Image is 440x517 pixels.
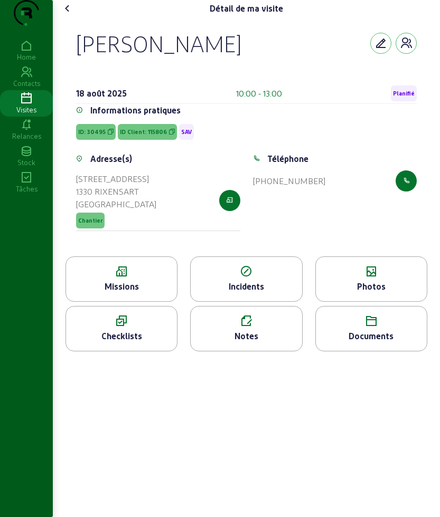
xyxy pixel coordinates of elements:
div: [PERSON_NAME] [76,30,241,57]
span: SAV [181,128,192,136]
div: Incidents [191,280,302,293]
div: Téléphone [267,152,308,165]
div: Photos [316,280,427,293]
div: 18 août 2025 [76,87,127,100]
div: Checklists [66,330,177,342]
span: ID: 30495 [78,128,106,136]
div: [GEOGRAPHIC_DATA] [76,198,156,210]
div: 10:00 - 13:00 [236,87,282,100]
div: [PHONE_NUMBER] [253,175,325,187]
div: Documents [316,330,427,342]
div: Détail de ma visite [210,2,283,15]
span: Chantier [78,217,102,224]
div: 1330 RIXENSART [76,185,156,198]
div: Missions [66,280,177,293]
span: Planifié [393,90,415,97]
div: [STREET_ADDRESS] [76,173,156,185]
div: Informations pratiques [90,104,181,117]
div: Adresse(s) [90,152,132,165]
div: Notes [191,330,302,342]
span: ID Client: 115806 [120,128,167,136]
